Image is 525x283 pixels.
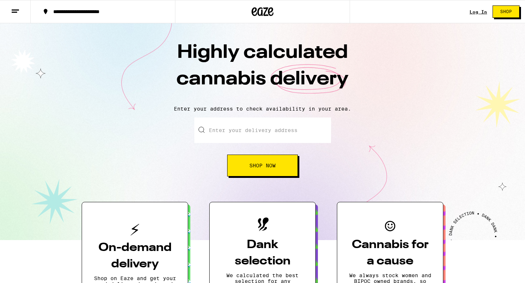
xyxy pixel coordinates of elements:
a: Shop [487,5,525,18]
h3: Cannabis for a cause [349,237,431,270]
span: Shop [500,9,512,14]
button: Shop Now [227,155,298,176]
h1: Highly calculated cannabis delivery [135,40,390,100]
input: Enter your delivery address [194,117,331,143]
button: Shop [493,5,520,18]
h3: On-demand delivery [94,240,176,272]
a: Log In [470,9,487,14]
h3: Dank selection [221,237,304,270]
span: Shop Now [249,163,276,168]
p: Enter your address to check availability in your area. [7,106,518,112]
